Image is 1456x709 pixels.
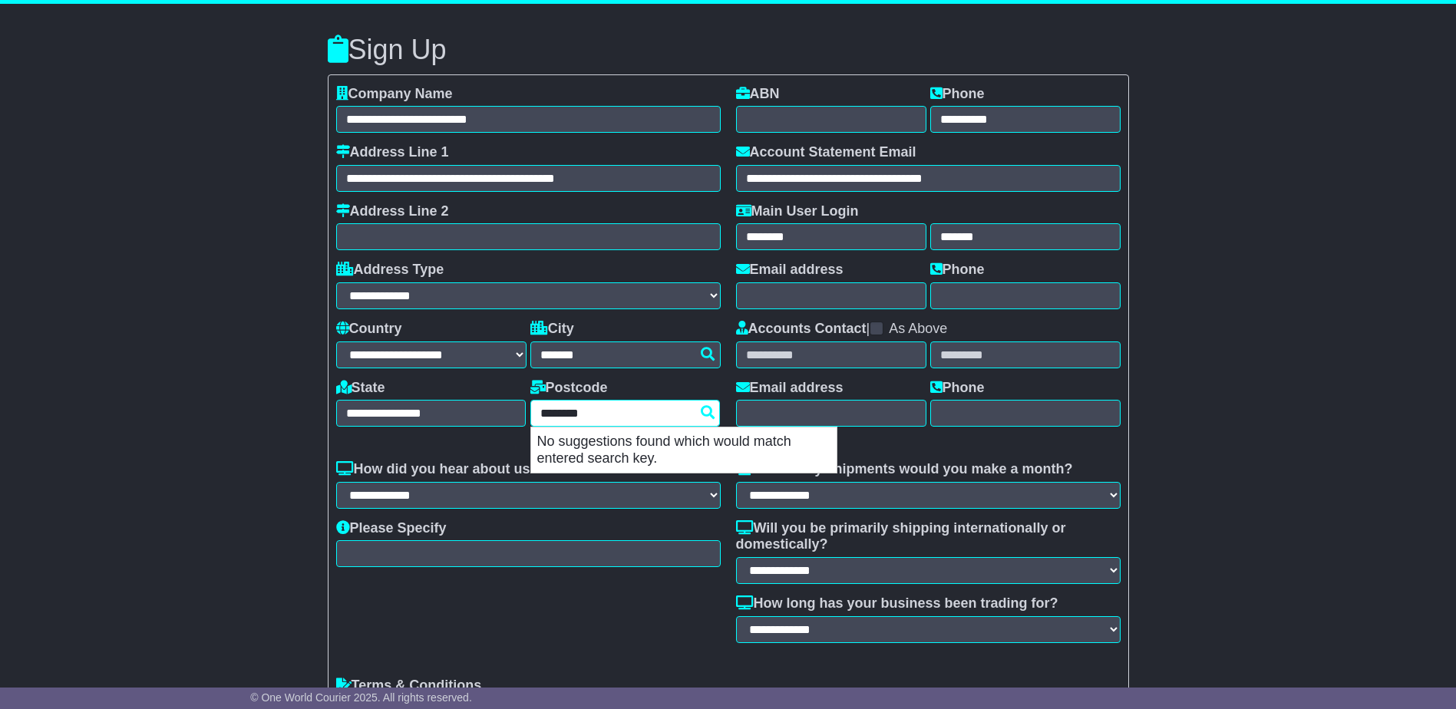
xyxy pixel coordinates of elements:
[736,461,1073,478] label: How many shipments would you make a month?
[336,203,449,220] label: Address Line 2
[736,144,916,161] label: Account Statement Email
[736,203,859,220] label: Main User Login
[336,144,449,161] label: Address Line 1
[736,262,844,279] label: Email address
[736,595,1058,612] label: How long has your business been trading for?
[736,321,1121,341] div: |
[336,380,385,397] label: State
[736,321,867,338] label: Accounts Contact
[328,35,1129,65] h3: Sign Up
[336,86,453,103] label: Company Name
[930,86,985,103] label: Phone
[736,520,1121,553] label: Will you be primarily shipping internationally or domestically?
[336,262,444,279] label: Address Type
[336,520,447,537] label: Please Specify
[930,262,985,279] label: Phone
[889,321,947,338] label: As Above
[250,691,472,704] span: © One World Courier 2025. All rights reserved.
[336,461,530,478] label: How did you hear about us
[336,321,402,338] label: Country
[530,380,608,397] label: Postcode
[336,678,482,694] label: Terms & Conditions
[530,321,574,338] label: City
[736,380,844,397] label: Email address
[736,86,780,103] label: ABN
[531,427,837,473] p: No suggestions found which would match entered search key.
[930,380,985,397] label: Phone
